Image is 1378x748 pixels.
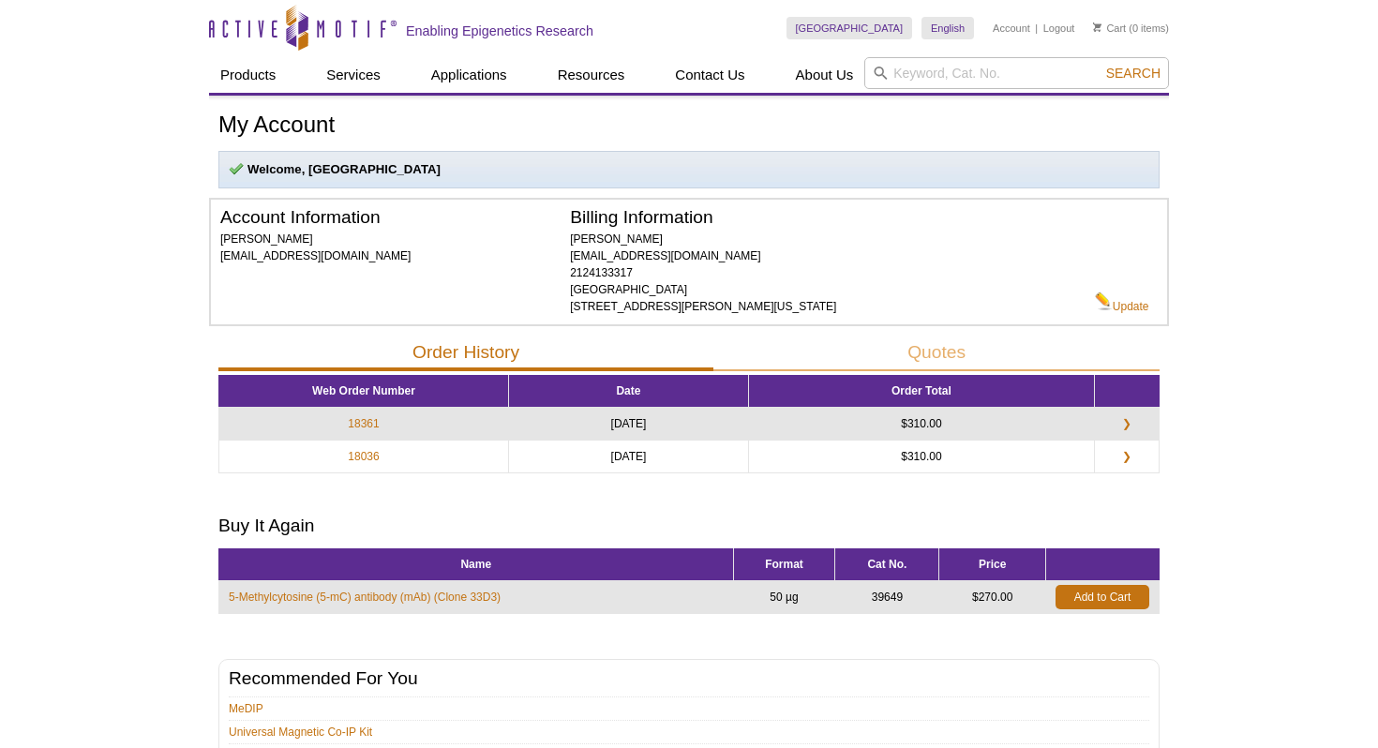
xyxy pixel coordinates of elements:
h2: Buy It Again [218,517,1160,534]
th: Date [509,375,749,408]
p: Welcome, [GEOGRAPHIC_DATA] [229,161,1149,178]
li: | [1035,17,1038,39]
th: Cat No. [835,548,939,581]
td: 50 µg [733,580,835,613]
a: Resources [547,57,637,93]
a: Cart [1093,22,1126,35]
li: (0 items) [1093,17,1169,39]
a: ❯ [1111,415,1143,432]
h2: Account Information [220,209,570,226]
a: 18036 [348,448,379,465]
h1: My Account [218,112,1160,140]
button: Order History [218,336,713,371]
th: Name [219,548,734,581]
th: Format [733,548,835,581]
h2: Billing Information [570,209,1095,226]
a: Contact Us [664,57,756,93]
a: Universal Magnetic Co-IP Kit [229,724,372,741]
h2: Enabling Epigenetics Research [406,22,593,39]
th: Price [939,548,1046,581]
a: MeDIP [229,700,263,717]
input: Keyword, Cat. No. [864,57,1169,89]
a: 18361 [348,415,379,432]
td: $310.00 [748,408,1094,441]
a: 5-Methylcytosine (5-mC) antibody (mAb) (Clone 33D3) [229,589,501,606]
span: [PERSON_NAME] [EMAIL_ADDRESS][DOMAIN_NAME] 2124133317 [GEOGRAPHIC_DATA] [STREET_ADDRESS][PERSON_N... [570,232,836,313]
img: Edit [1095,292,1113,310]
a: Services [315,57,392,93]
a: ❯ [1111,448,1143,465]
a: Logout [1043,22,1075,35]
td: $270.00 [939,580,1046,613]
a: Products [209,57,287,93]
a: Applications [420,57,518,93]
td: 39649 [835,580,939,613]
span: Search [1106,66,1161,81]
td: $310.00 [748,441,1094,473]
td: [DATE] [509,408,749,441]
a: Add to Cart [1056,585,1149,609]
span: [PERSON_NAME] [EMAIL_ADDRESS][DOMAIN_NAME] [220,232,411,262]
a: Account [993,22,1030,35]
a: Update [1095,292,1149,315]
button: Search [1101,65,1166,82]
th: Web Order Number [219,375,509,408]
a: About Us [785,57,865,93]
img: Your Cart [1093,22,1101,32]
a: [GEOGRAPHIC_DATA] [786,17,913,39]
a: English [921,17,974,39]
button: Quotes [713,336,1160,371]
h2: Recommended For You [229,670,1149,687]
td: [DATE] [509,441,749,473]
th: Order Total [748,375,1094,408]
